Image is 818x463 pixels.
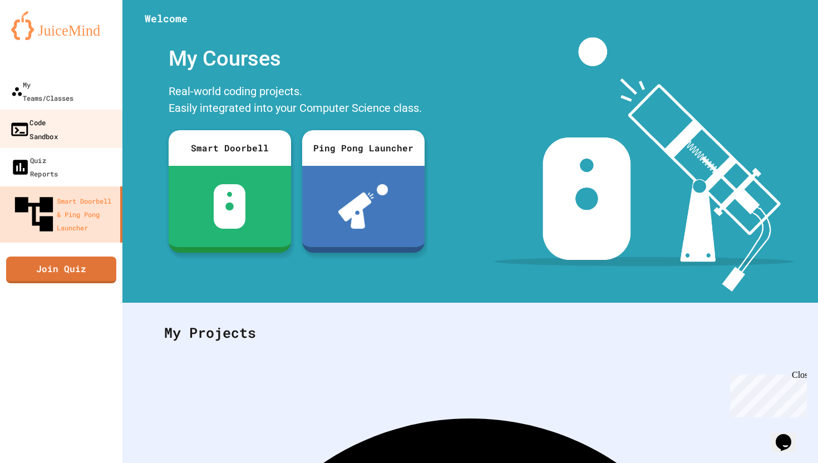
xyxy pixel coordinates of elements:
[214,184,245,229] img: sdb-white.svg
[11,191,116,237] div: Smart Doorbell & Ping Pong Launcher
[726,370,807,417] iframe: chat widget
[153,311,787,354] div: My Projects
[4,4,77,71] div: Chat with us now!Close
[495,37,793,292] img: banner-image-my-projects.png
[169,130,291,166] div: Smart Doorbell
[163,80,430,122] div: Real-world coding projects. Easily integrated into your Computer Science class.
[302,130,425,166] div: Ping Pong Launcher
[11,154,58,181] div: Quiz Reports
[11,11,111,40] img: logo-orange.svg
[11,78,73,105] div: My Teams/Classes
[338,184,388,229] img: ppl-with-ball.png
[163,37,430,80] div: My Courses
[9,115,58,142] div: Code Sandbox
[771,418,807,452] iframe: chat widget
[6,257,116,283] a: Join Quiz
